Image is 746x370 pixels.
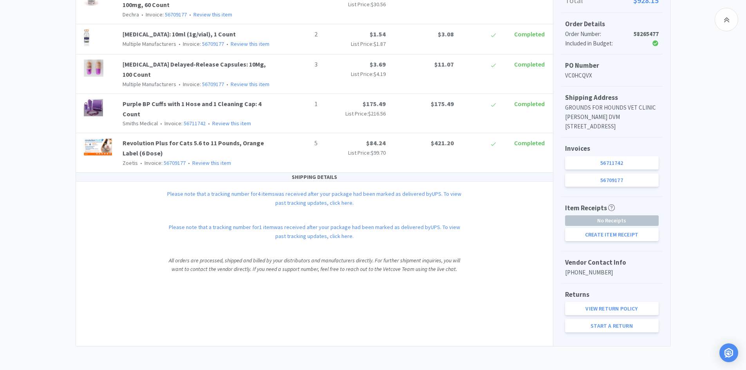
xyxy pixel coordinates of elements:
span: Smiths Medical [123,120,158,127]
span: • [139,159,143,166]
strong: 58265477 [634,30,659,38]
span: • [207,120,211,127]
a: Review this item [231,81,269,88]
span: $1.87 [374,40,386,47]
span: Multiple Manufacturers [123,81,176,88]
span: No Receipts [565,216,658,226]
a: Review this item [193,11,232,18]
span: $1.54 [370,30,386,38]
a: [MEDICAL_DATA]: 10ml (1g/vial), 1 Count [123,30,236,38]
h5: Shipping Address [565,92,659,103]
span: Completed [514,139,545,147]
span: $3.69 [370,60,386,68]
span: $30.56 [371,1,386,8]
a: 56709177 [164,159,186,166]
span: $84.24 [366,139,386,147]
span: Dechra [123,11,139,18]
img: e851568e72384c18b8480f3cf556def8_615559.png [84,99,103,116]
span: • [187,159,191,166]
span: • [177,40,182,47]
span: Purple BP Cuffs with 1 Hose and 1 Cleaning Cap: 4 Count [123,100,261,118]
h5: Returns [565,289,659,300]
span: 1 item [259,224,274,231]
img: eb3c8438f3ff4c7095a49eeccf4a5c55_284432.png [84,138,112,155]
p: VC0HCQVX [565,71,659,80]
a: 56709177 [202,81,224,88]
span: Invoice: [158,120,206,127]
div: Included in Budget: [565,39,627,48]
span: • [177,81,182,88]
i: All orders are processed, shipped and billed by your distributors and manufacturers directly. For... [169,257,460,273]
span: • [159,120,163,127]
h5: PO Number [565,60,659,71]
p: List Price: [324,109,386,118]
img: 763e93d490ac4ca2b382c63db54be19f_1907.png [84,29,90,47]
span: Completed [514,100,545,108]
div: Open Intercom Messenger [719,343,738,362]
span: $175.49 [431,100,454,108]
span: Completed [514,30,545,38]
span: $421.20 [431,139,454,147]
p: List Price: [324,70,386,78]
h5: Item Receipts [565,203,615,213]
a: Start a Return [565,319,659,332]
a: Please note that a tracking number for4 itemswas received after your package had been marked as d... [167,190,461,206]
a: Review this item [231,40,269,47]
a: View Return Policy [565,302,659,315]
span: $175.49 [363,100,386,108]
span: Invoice: [138,159,186,166]
span: $99.70 [371,149,386,156]
p: 1 [278,99,318,109]
span: • [188,11,192,18]
h5: Vendor Contact Info [565,257,659,268]
a: 56709177 [165,11,187,18]
span: Invoice: [176,81,224,88]
a: 56711742 [565,156,659,170]
span: $216.56 [368,110,386,117]
p: List Price: [324,40,386,48]
span: $11.07 [434,60,454,68]
p: 3 [278,60,318,70]
img: 735ad73644834880ba14b5cf90ddc351_207067.png [84,60,103,77]
span: 4 items [258,190,275,197]
button: Create Item Receipt [565,228,659,241]
span: Zoetis [123,159,138,166]
a: Review this item [212,120,251,127]
a: Review this item [192,159,231,166]
div: Order Number: [565,29,627,39]
a: [MEDICAL_DATA] Delayed-Release Capsules: 10Mg, 100 Count [123,60,266,78]
span: Invoice: [139,11,187,18]
a: Please note that a tracking number for1 itemwas received after your package had been marked as de... [169,224,460,239]
span: Completed [514,60,545,68]
span: • [225,81,229,88]
span: $3.08 [438,30,454,38]
p: 5 [278,138,318,148]
span: $4.19 [374,70,386,78]
div: SHIPPING DETAILS [76,173,553,182]
a: Revolution Plus for Cats 5.6 to 11 Pounds, Orange Label (6 Dose) [123,139,264,157]
h5: Order Details [565,19,659,29]
p: GROUNDS FOR HOUNDS VET CLINIC [PERSON_NAME] DVM [STREET_ADDRESS] [565,103,659,131]
span: Invoice: [176,40,224,47]
p: 2 [278,29,318,40]
p: List Price: [324,148,386,157]
a: 56711742 [184,120,206,127]
p: [PHONE_NUMBER] [565,268,659,277]
span: • [140,11,145,18]
span: • [225,40,229,47]
span: Multiple Manufacturers [123,40,176,47]
a: 56709177 [565,173,659,187]
a: 56709177 [202,40,224,47]
h5: Invoices [565,143,659,154]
